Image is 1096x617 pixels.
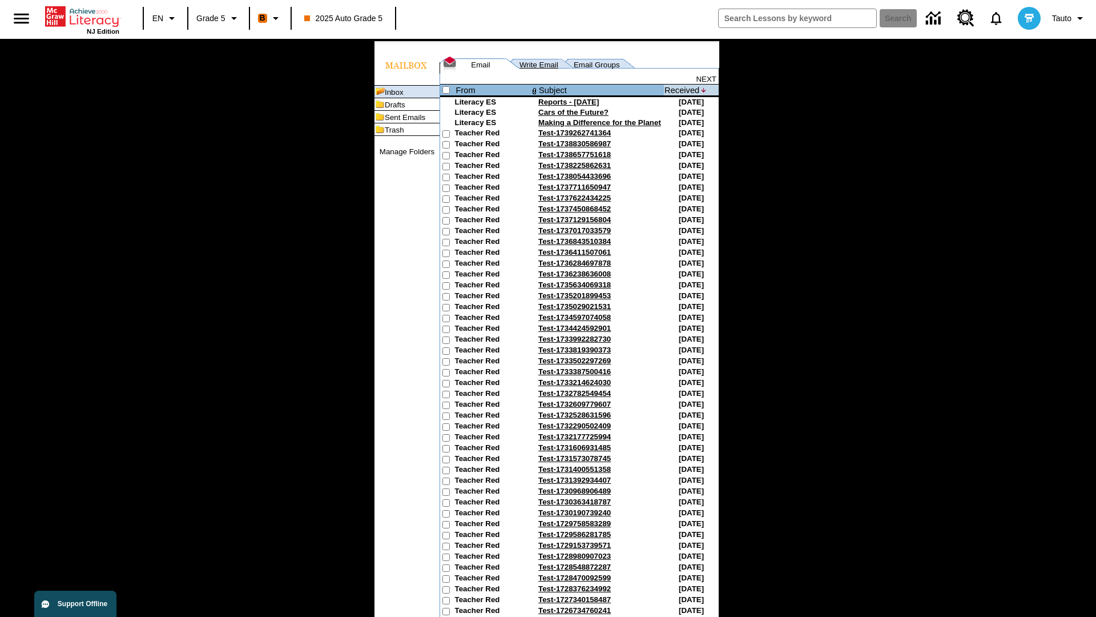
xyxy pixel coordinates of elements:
a: Test-1728376234992 [538,584,611,593]
td: Teacher Red [454,606,530,617]
td: Teacher Red [454,422,530,432]
td: Teacher Red [454,552,530,563]
nobr: [DATE] [679,226,704,235]
a: Test-1728470092599 [538,574,611,582]
nobr: [DATE] [679,400,704,408]
nobr: [DATE] [679,215,704,224]
nobr: [DATE] [679,118,704,127]
a: Test-1739262741364 [538,129,611,137]
td: Teacher Red [454,541,530,552]
a: Making a Difference for the Planet [538,118,661,127]
td: Teacher Red [454,248,530,259]
nobr: [DATE] [679,487,704,495]
td: Teacher Red [454,291,530,302]
nobr: [DATE] [679,161,704,170]
button: Boost Class color is orange. Change class color [253,8,287,29]
nobr: [DATE] [679,302,704,311]
td: Teacher Red [454,129,530,139]
td: Teacher Red [454,443,530,454]
button: Profile/Settings [1047,8,1091,29]
nobr: [DATE] [679,270,704,278]
td: Teacher Red [454,172,530,183]
td: Teacher Red [454,161,530,172]
td: Teacher Red [454,530,530,541]
td: Teacher Red [454,139,530,150]
a: Email Groups [574,61,620,69]
a: Test-1737711650947 [538,183,611,191]
td: Teacher Red [454,237,530,248]
nobr: [DATE] [679,346,704,354]
a: From [456,86,475,95]
a: Test-1736411507061 [538,248,611,257]
a: Test-1738830586987 [538,139,611,148]
nobr: [DATE] [679,194,704,202]
span: 2025 Auto Grade 5 [304,13,383,25]
span: Tauto [1052,13,1071,25]
nobr: [DATE] [679,443,704,452]
a: Test-1736843510384 [538,237,611,246]
nobr: [DATE] [679,595,704,604]
nobr: [DATE] [679,498,704,506]
nobr: [DATE] [679,129,704,137]
nobr: [DATE] [679,574,704,582]
nobr: [DATE] [679,324,704,332]
td: Teacher Red [454,226,530,237]
td: Teacher Red [454,356,530,367]
td: Teacher Red [454,584,530,595]
td: Teacher Red [454,335,530,346]
nobr: [DATE] [679,411,704,419]
td: Literacy ES [454,98,530,108]
a: Test-1729758583289 [538,519,611,528]
a: Test-1736284697878 [538,259,611,267]
a: Test-1731606931485 [538,443,611,452]
td: Teacher Red [454,150,530,161]
a: Test-1738054433696 [538,172,611,181]
nobr: [DATE] [679,584,704,593]
span: NJ Edition [87,28,119,35]
a: Test-1738225862631 [538,161,611,170]
a: Test-1738657751618 [538,150,611,159]
a: Test-1733387500416 [538,367,611,376]
td: Teacher Red [454,563,530,574]
button: Select a new avatar [1011,3,1047,33]
nobr: [DATE] [679,108,704,117]
a: Inbox [385,88,404,97]
nobr: [DATE] [679,454,704,463]
nobr: [DATE] [679,541,704,550]
td: Teacher Red [454,432,530,443]
td: Teacher Red [454,574,530,584]
nobr: [DATE] [679,508,704,517]
nobr: [DATE] [679,465,704,474]
td: Teacher Red [454,367,530,378]
nobr: [DATE] [679,335,704,343]
a: Test-1728980907023 [538,552,611,560]
a: Test-1736238636008 [538,270,611,278]
a: Test-1731573078745 [538,454,611,463]
span: B [260,11,265,25]
td: Teacher Red [454,411,530,422]
img: folder_icon.gif [374,123,385,135]
a: Test-1737450868452 [538,205,611,213]
img: attach file [531,85,538,95]
td: Teacher Red [454,465,530,476]
button: Support Offline [34,591,116,617]
td: Teacher Red [454,194,530,205]
nobr: [DATE] [679,530,704,539]
td: Teacher Red [454,215,530,226]
td: Teacher Red [454,183,530,194]
nobr: [DATE] [679,356,704,365]
a: Test-1735029021531 [538,302,611,311]
a: Test-1737129156804 [538,215,611,224]
td: Teacher Red [454,595,530,606]
td: Teacher Red [454,519,530,530]
td: Teacher Red [454,378,530,389]
td: Teacher Red [454,389,530,400]
a: Data Center [919,3,950,34]
td: Teacher Red [454,498,530,508]
a: Test-1733214624030 [538,378,611,387]
a: Test-1728548872287 [538,563,611,571]
td: Teacher Red [454,487,530,498]
nobr: [DATE] [679,259,704,267]
nobr: [DATE] [679,139,704,148]
a: Test-1732290502409 [538,422,611,430]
